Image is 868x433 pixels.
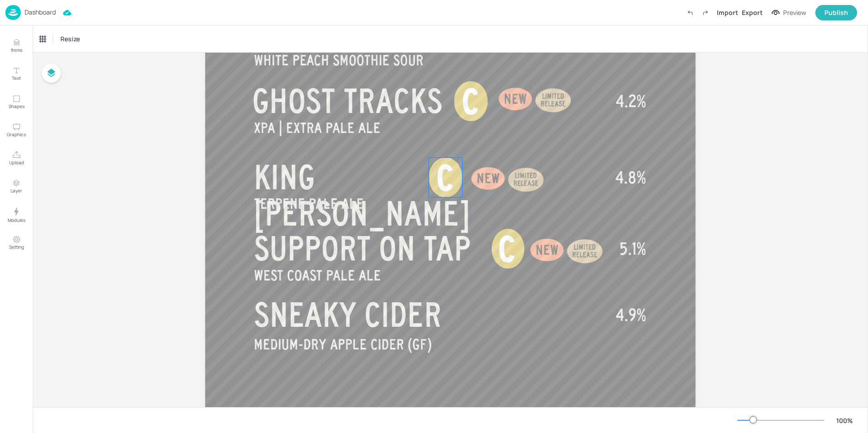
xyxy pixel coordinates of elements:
button: Publish [815,5,857,20]
span: KING [PERSON_NAME] [254,159,470,232]
div: 100 % [833,416,855,425]
span: 5.1% [619,240,646,258]
img: logo-86c26b7e.jpg [5,5,21,20]
span: WEST COAST PALE ALE [254,267,381,283]
span: C [436,159,454,197]
span: MEDIUM-DRY APPLE CIDER (GF) [254,336,432,352]
div: Import [717,8,738,17]
label: Undo (Ctrl + Z) [682,5,698,20]
span: 4.2% [616,92,646,110]
span: C [498,231,515,268]
div: Export [742,8,763,17]
span: C [462,83,479,121]
span: XPA | EXTRA PALE ALE [254,120,380,136]
span: WHITE PEACH SMOOTHIE SOUR [254,52,424,68]
span: GHOST TRACKS [252,83,443,119]
div: Publish [824,8,848,18]
span: SUPPORT ON TAP [254,231,471,267]
p: Dashboard [25,9,56,15]
span: SNEAKY CIDER [254,297,442,333]
span: Resize [59,34,82,44]
button: Preview [766,6,812,20]
label: Redo (Ctrl + Y) [698,5,713,20]
span: 4.8% [615,168,646,187]
span: 4.9% [616,306,646,324]
span: TERPENE PALE ALE [254,196,364,212]
div: Preview [783,8,806,18]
